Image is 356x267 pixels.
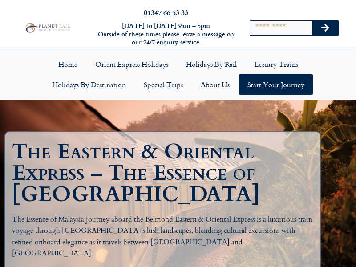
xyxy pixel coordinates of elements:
[246,54,307,74] a: Luxury Trains
[12,141,318,205] h1: The Eastern & Oriental Express – The Essence of [GEOGRAPHIC_DATA]
[86,54,177,74] a: Orient Express Holidays
[312,21,338,35] button: Search
[43,74,135,95] a: Holidays by Destination
[135,74,192,95] a: Special Trips
[239,74,313,95] a: Start your Journey
[4,54,352,95] nav: Menu
[24,22,71,33] img: Planet Rail Train Holidays Logo
[177,54,246,74] a: Holidays by Rail
[12,214,313,259] p: The Essence of Malaysia journey aboard the Belmond Eastern & Oriental Express is a luxurious trai...
[192,74,239,95] a: About Us
[97,22,235,47] h6: [DATE] to [DATE] 9am – 5pm Outside of these times please leave a message on our 24/7 enquiry serv...
[49,54,86,74] a: Home
[144,7,188,17] a: 01347 66 53 33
